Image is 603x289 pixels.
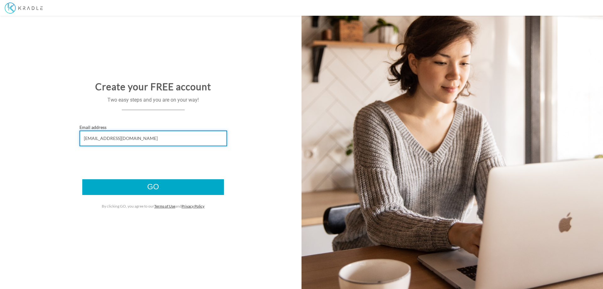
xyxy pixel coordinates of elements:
[79,124,106,131] label: Email address
[5,97,301,104] p: Two easy steps and you are on your way!
[154,204,175,208] a: Terms of Use
[79,131,227,146] input: Email
[5,3,43,14] img: Kradle
[182,204,204,208] a: Privacy Policy
[5,81,301,92] h2: Create your FREE account
[82,179,224,195] input: Go
[102,203,204,209] label: By clicking GO, you agree to our and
